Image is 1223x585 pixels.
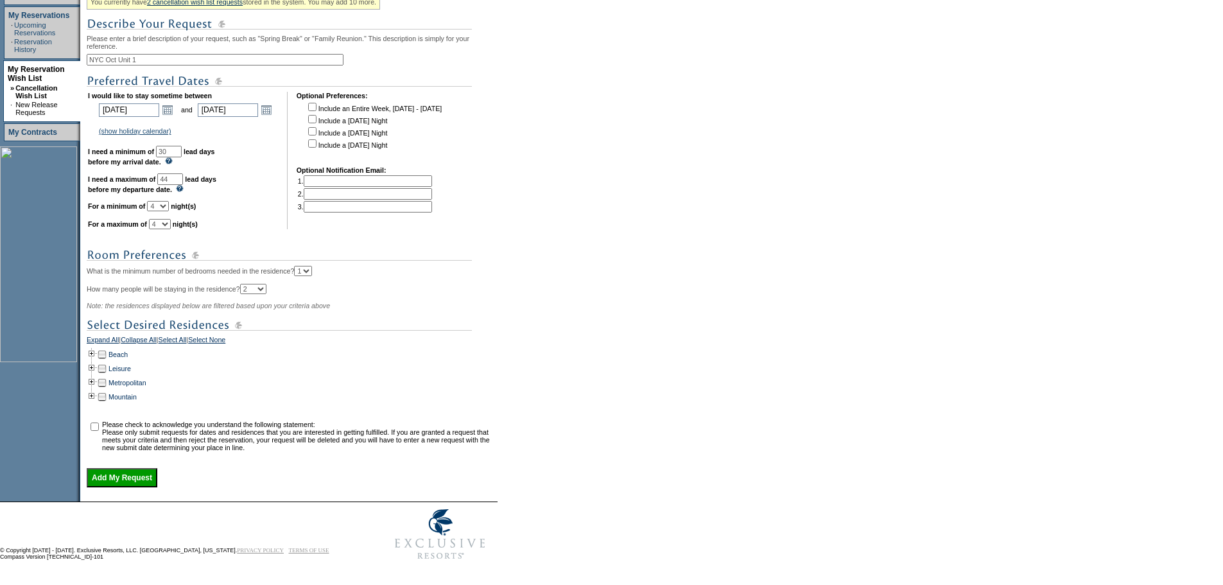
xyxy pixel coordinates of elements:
b: I need a maximum of [88,175,155,183]
input: Date format: M/D/Y. Shortcut keys: [T] for Today. [UP] or [.] for Next Day. [DOWN] or [,] for Pre... [198,103,258,117]
td: 3. [298,201,432,213]
a: Mountain [108,393,137,401]
b: » [10,84,14,92]
td: Include an Entire Week, [DATE] - [DATE] Include a [DATE] Night Include a [DATE] Night Include a [... [306,101,442,157]
b: lead days before my arrival date. [88,148,215,166]
a: PRIVACY POLICY [237,547,284,554]
a: Open the calendar popup. [259,103,273,117]
a: My Reservation Wish List [8,65,65,83]
a: My Contracts [8,128,57,137]
td: · [11,38,13,53]
b: night(s) [171,202,196,210]
b: Optional Preferences: [297,92,368,100]
a: Leisure [108,365,131,372]
td: and [179,101,195,119]
a: Reservation History [14,38,52,53]
a: Open the calendar popup. [160,103,175,117]
a: Select All [159,336,187,347]
img: questionMark_lightBlue.gif [165,157,173,164]
input: Add My Request [87,468,157,487]
td: · [10,101,14,116]
a: Cancellation Wish List [15,84,57,100]
input: Date format: M/D/Y. Shortcut keys: [T] for Today. [UP] or [.] for Next Day. [DOWN] or [,] for Pre... [99,103,159,117]
a: (show holiday calendar) [99,127,171,135]
img: subTtlRoomPreferences.gif [87,247,472,263]
span: Note: the residences displayed below are filtered based upon your criteria above [87,302,330,310]
b: night(s) [173,220,198,228]
td: · [11,21,13,37]
b: lead days before my departure date. [88,175,216,193]
b: For a minimum of [88,202,145,210]
a: Expand All [87,336,119,347]
a: Upcoming Reservations [14,21,55,37]
a: TERMS OF USE [289,547,329,554]
b: For a maximum of [88,220,147,228]
td: 2. [298,188,432,200]
td: Please check to acknowledge you understand the following statement: Please only submit requests f... [102,421,493,451]
b: I need a minimum of [88,148,154,155]
b: I would like to stay sometime between [88,92,212,100]
a: Select None [188,336,225,347]
div: | | | [87,336,494,347]
a: Metropolitan [108,379,146,387]
a: Beach [108,351,128,358]
img: Exclusive Resorts [383,502,498,566]
a: My Reservations [8,11,69,20]
b: Optional Notification Email: [297,166,386,174]
a: Collapse All [121,336,157,347]
a: New Release Requests [15,101,57,116]
td: 1. [298,175,432,187]
img: questionMark_lightBlue.gif [176,185,184,192]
